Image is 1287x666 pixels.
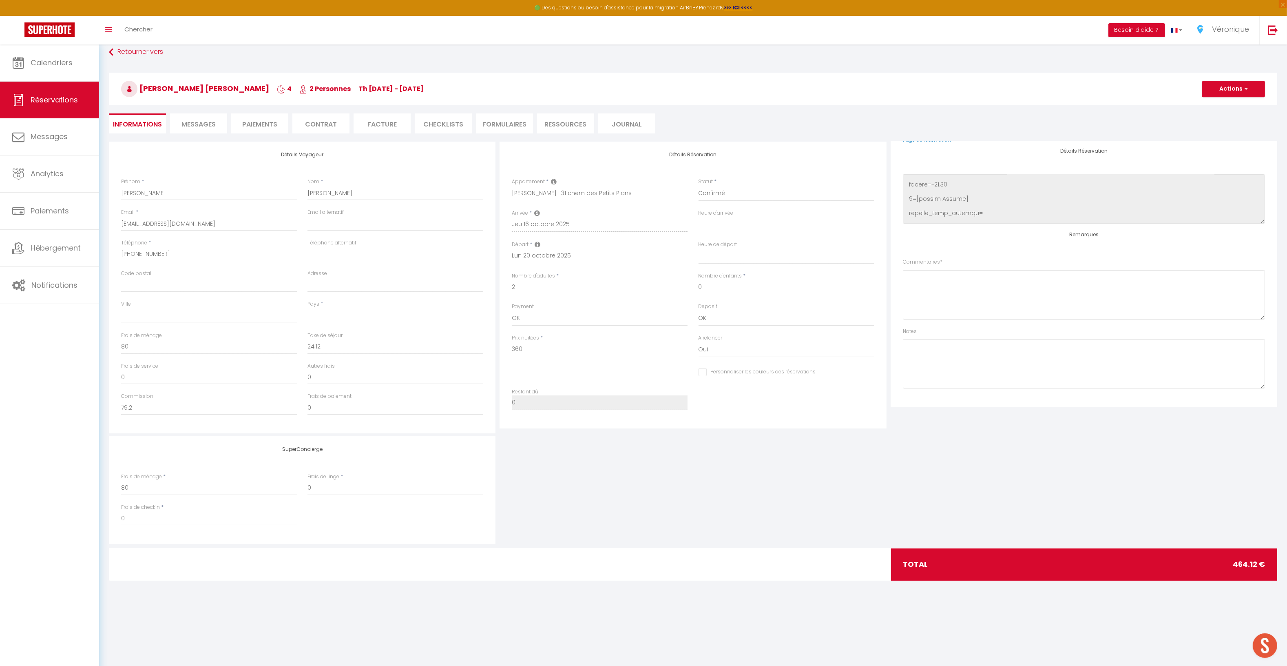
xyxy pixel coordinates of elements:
[292,113,349,133] li: Contrat
[307,300,319,308] label: Pays
[699,241,737,249] label: Heure de départ
[1194,23,1207,36] img: ...
[121,209,135,216] label: Email
[121,504,160,511] label: Frais de checkin
[354,113,411,133] li: Facture
[598,113,655,133] li: Journal
[277,84,292,93] span: 4
[31,58,73,68] span: Calendriers
[24,22,75,37] img: Super Booking
[1212,24,1249,34] span: Véronique
[699,178,713,186] label: Statut
[31,280,77,290] span: Notifications
[512,388,538,396] label: Restant dû
[121,473,162,481] label: Frais de ménage
[699,303,718,311] label: Deposit
[512,334,539,342] label: Prix nuitées
[903,258,942,266] label: Commentaires
[31,206,69,216] span: Paiements
[31,95,78,105] span: Réservations
[476,113,533,133] li: FORMULAIRES
[1202,81,1265,97] button: Actions
[699,334,723,342] label: A relancer
[121,178,140,186] label: Prénom
[512,303,534,311] label: Payment
[512,272,555,280] label: Nombre d'adultes
[307,473,339,481] label: Frais de linge
[307,209,344,216] label: Email alternatif
[1108,23,1165,37] button: Besoin d'aide ?
[109,45,1277,60] a: Retourner vers
[121,362,158,370] label: Frais de service
[1268,25,1278,35] img: logout
[118,16,159,44] a: Chercher
[1233,559,1265,570] span: 464.12 €
[512,241,529,249] label: Départ
[724,4,753,11] a: >>> ICI <<<<
[121,270,151,277] label: Code postal
[109,113,166,133] li: Informations
[307,332,343,340] label: Taxe de séjour
[1188,16,1259,44] a: ... Véronique
[124,25,153,33] span: Chercher
[31,243,81,253] span: Hébergement
[121,239,147,247] label: Téléphone
[512,152,874,158] h4: Détails Réservation
[181,120,216,129] span: Messages
[537,113,594,133] li: Ressources
[891,548,1278,580] div: total
[903,148,1265,154] h4: Détails Réservation
[307,178,319,186] label: Nom
[512,209,528,217] label: Arrivée
[121,332,162,340] label: Frais de ménage
[31,131,68,142] span: Messages
[231,113,288,133] li: Paiements
[121,300,131,308] label: Ville
[307,393,352,400] label: Frais de paiement
[307,362,335,370] label: Autres frais
[903,232,1265,238] h4: Remarques
[358,84,424,93] span: Th [DATE] - [DATE]
[512,178,545,186] label: Appartement
[903,328,917,335] label: Notes
[307,270,327,277] label: Adresse
[121,393,153,400] label: Commission
[699,272,742,280] label: Nombre d'enfants
[299,84,351,93] span: 2 Personnes
[121,83,269,93] span: [PERSON_NAME] [PERSON_NAME]
[1253,633,1277,658] div: Ouvrir le chat
[121,446,483,452] h4: SuperConcierge
[307,239,356,247] label: Téléphone alternatif
[415,113,472,133] li: CHECKLISTS
[699,209,734,217] label: Heure d'arrivée
[121,152,483,158] h4: Détails Voyageur
[31,169,64,179] span: Analytics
